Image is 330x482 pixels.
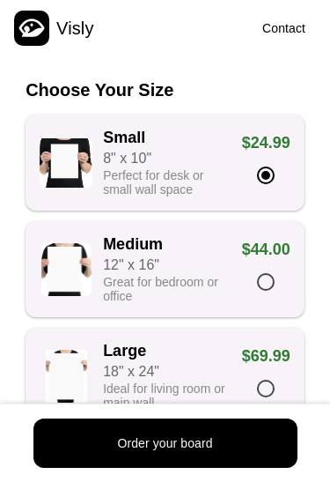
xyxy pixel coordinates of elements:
[103,342,235,360] div: Large
[103,235,235,254] div: Medium
[103,129,235,147] div: Small
[117,434,212,452] div: Order your board
[103,151,235,167] div: 8" x 10"
[33,419,297,468] button: Order your board
[252,11,316,45] button: Contact
[262,19,305,37] div: Contact
[103,364,235,380] div: 18" x 24"
[242,134,290,152] div: $24.99
[103,275,235,303] div: Great for bedroom or office
[242,347,290,366] div: $69.99
[103,382,235,410] div: Ideal for living room or main wall
[26,80,304,100] div: Choose Your Size
[103,257,235,273] div: 12" x 16"
[242,241,290,259] div: $44.00
[56,15,94,41] div: Visly
[103,168,235,197] div: Perfect for desk or small wall space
